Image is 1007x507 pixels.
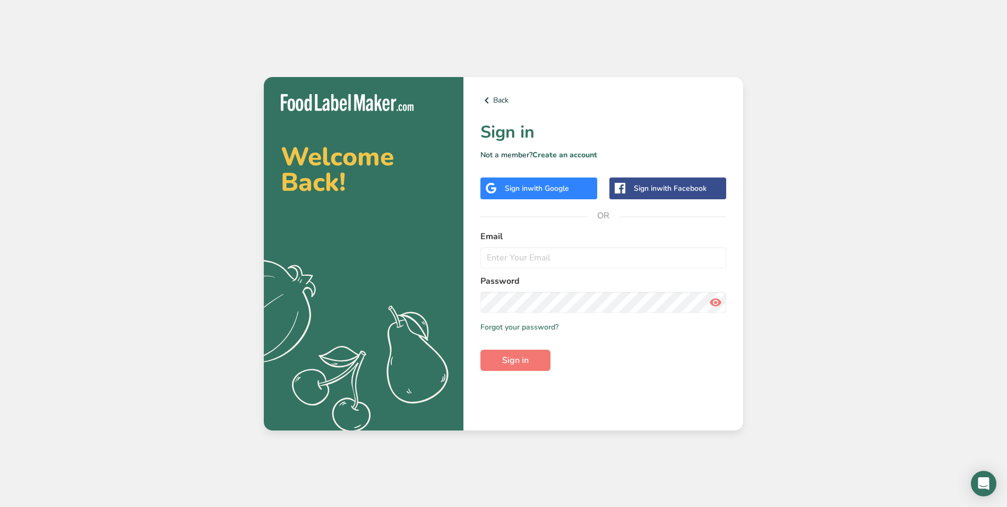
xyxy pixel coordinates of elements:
[634,183,707,194] div: Sign in
[528,183,569,193] span: with Google
[480,275,726,288] label: Password
[480,120,726,145] h1: Sign in
[505,183,569,194] div: Sign in
[657,183,707,193] span: with Facebook
[480,230,726,243] label: Email
[971,471,996,496] div: Open Intercom Messenger
[480,322,558,333] a: Forgot your password?
[532,150,597,160] a: Create an account
[480,94,726,107] a: Back
[480,350,550,371] button: Sign in
[588,200,619,232] span: OR
[281,94,414,112] img: Food Label Maker
[281,144,446,195] h2: Welcome Back!
[480,149,726,160] p: Not a member?
[502,354,529,367] span: Sign in
[480,247,726,268] input: Enter Your Email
